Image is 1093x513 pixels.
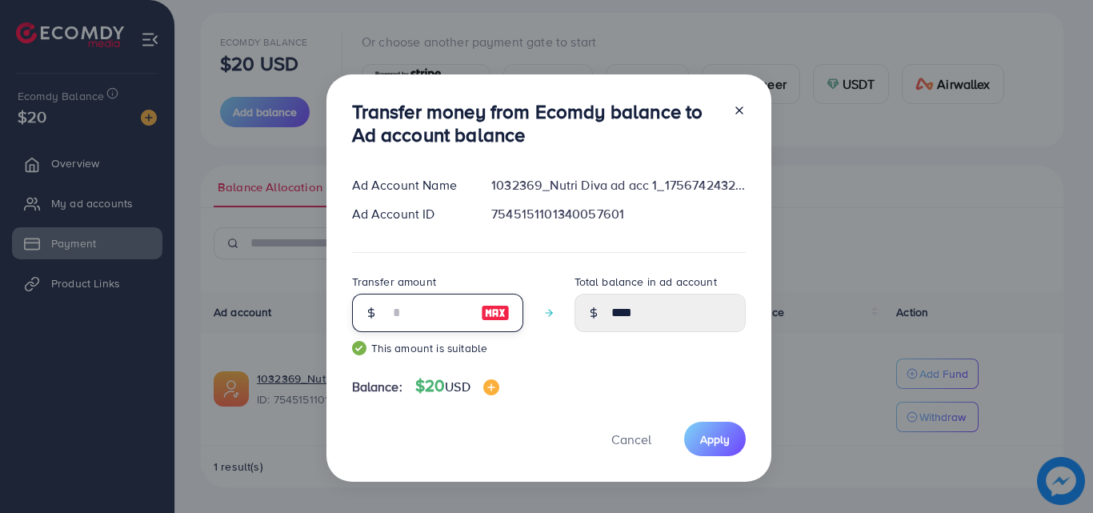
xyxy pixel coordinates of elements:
[483,379,499,395] img: image
[700,431,730,447] span: Apply
[352,340,523,356] small: This amount is suitable
[352,100,720,146] h3: Transfer money from Ecomdy balance to Ad account balance
[478,176,758,194] div: 1032369_Nutri Diva ad acc 1_1756742432079
[352,378,402,396] span: Balance:
[481,303,510,323] img: image
[352,274,436,290] label: Transfer amount
[611,431,651,448] span: Cancel
[591,422,671,456] button: Cancel
[684,422,746,456] button: Apply
[352,341,366,355] img: guide
[575,274,717,290] label: Total balance in ad account
[445,378,470,395] span: USD
[478,205,758,223] div: 7545151101340057601
[339,205,479,223] div: Ad Account ID
[339,176,479,194] div: Ad Account Name
[415,376,499,396] h4: $20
